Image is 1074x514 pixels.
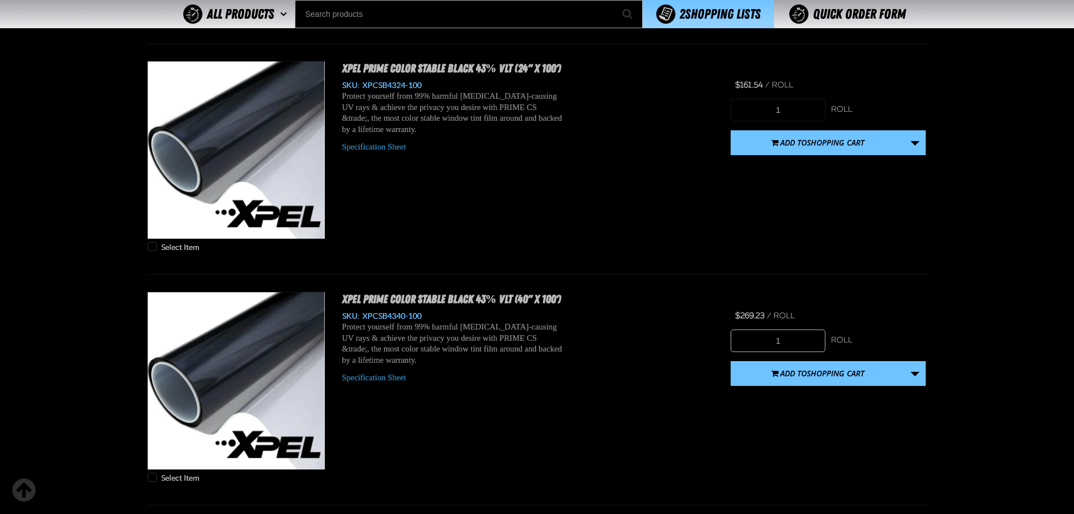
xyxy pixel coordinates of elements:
input: Product Quantity [731,330,825,352]
span: XPCSB4324-100 [360,81,422,90]
span: roll [772,80,793,90]
a: XPEL PRIME Color Stable Black 43% VLT (40" x 100') [342,292,561,306]
span: / [765,80,770,90]
: View Details of the XPEL PRIME Color Stable Black 43% VLT (24" x 100') [148,61,325,239]
input: Product Quantity [731,99,825,121]
p: Protect yourself from 99% harmful [MEDICAL_DATA]-causing UV rays & achieve the privacy you desire... [342,322,565,366]
input: Select Item [148,473,157,482]
div: SKU: [342,311,714,322]
span: All Products [207,4,274,24]
span: / [767,311,771,320]
span: Add to [780,137,864,148]
span: Shopping Cart [807,368,864,379]
span: roll [774,311,795,320]
a: XPEL PRIME Color Stable Black 43% VLT (24" x 100') [342,61,561,75]
div: roll [831,335,926,346]
a: Specification Sheet [342,373,406,382]
label: Select Item [148,242,199,253]
label: Select Item [148,473,199,484]
span: XPCSB4340-100 [360,311,422,320]
span: $269.23 [735,311,764,320]
strong: 2 [679,6,685,22]
a: More Actions [904,361,926,386]
div: Scroll to the top [11,478,36,503]
div: roll [831,104,926,115]
p: Protect yourself from 99% harmful [MEDICAL_DATA]-causing UV rays & achieve the privacy you desire... [342,91,565,135]
button: Add toShopping Cart [731,130,905,155]
button: Add toShopping Cart [731,361,905,386]
img: XPEL PRIME Color Stable Black 43% VLT (24" x 100') [148,61,325,239]
div: SKU: [342,80,714,91]
img: XPEL PRIME Color Stable Black 43% VLT (40" x 100') [148,292,325,469]
span: Shopping Lists [679,6,761,22]
a: More Actions [904,130,926,155]
span: $161.54 [735,80,763,90]
: View Details of the XPEL PRIME Color Stable Black 43% VLT (40" x 100') [148,292,325,469]
span: Shopping Cart [807,137,864,148]
input: Select Item [148,242,157,251]
span: Add to [780,368,864,379]
a: Specification Sheet [342,142,406,151]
